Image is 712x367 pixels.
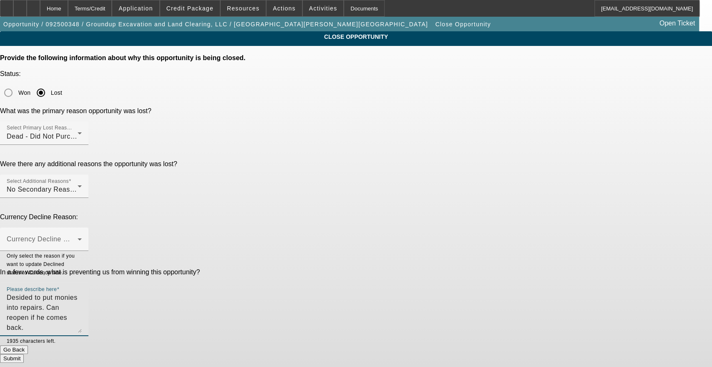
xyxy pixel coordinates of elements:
[7,133,86,140] span: Dead - Did Not Purchase
[7,286,57,292] mat-label: Please describe here
[227,5,259,12] span: Resources
[267,0,302,16] button: Actions
[49,89,62,97] label: Lost
[309,5,337,12] span: Activities
[3,21,428,28] span: Opportunity / 092500348 / Groundup Excavation and Land Clearing, LLC / [GEOGRAPHIC_DATA][PERSON_N...
[273,5,296,12] span: Actions
[303,0,344,16] button: Activities
[221,0,266,16] button: Resources
[433,17,493,32] button: Close Opportunity
[435,21,491,28] span: Close Opportunity
[112,0,159,16] button: Application
[7,186,113,193] span: No Secondary Reason To Provide
[7,178,69,184] mat-label: Select Additional Reasons
[118,5,153,12] span: Application
[7,235,88,243] mat-label: Currency Decline Reason
[7,336,55,345] mat-hint: 1935 characters left.
[7,251,77,277] mat-hint: Only select the reason if you want to update Declined status to Currency side.
[656,16,698,30] a: Open Ticket
[160,0,220,16] button: Credit Package
[166,5,214,12] span: Credit Package
[6,33,706,40] span: CLOSE OPPORTUNITY
[7,125,73,131] mat-label: Select Primary Lost Reason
